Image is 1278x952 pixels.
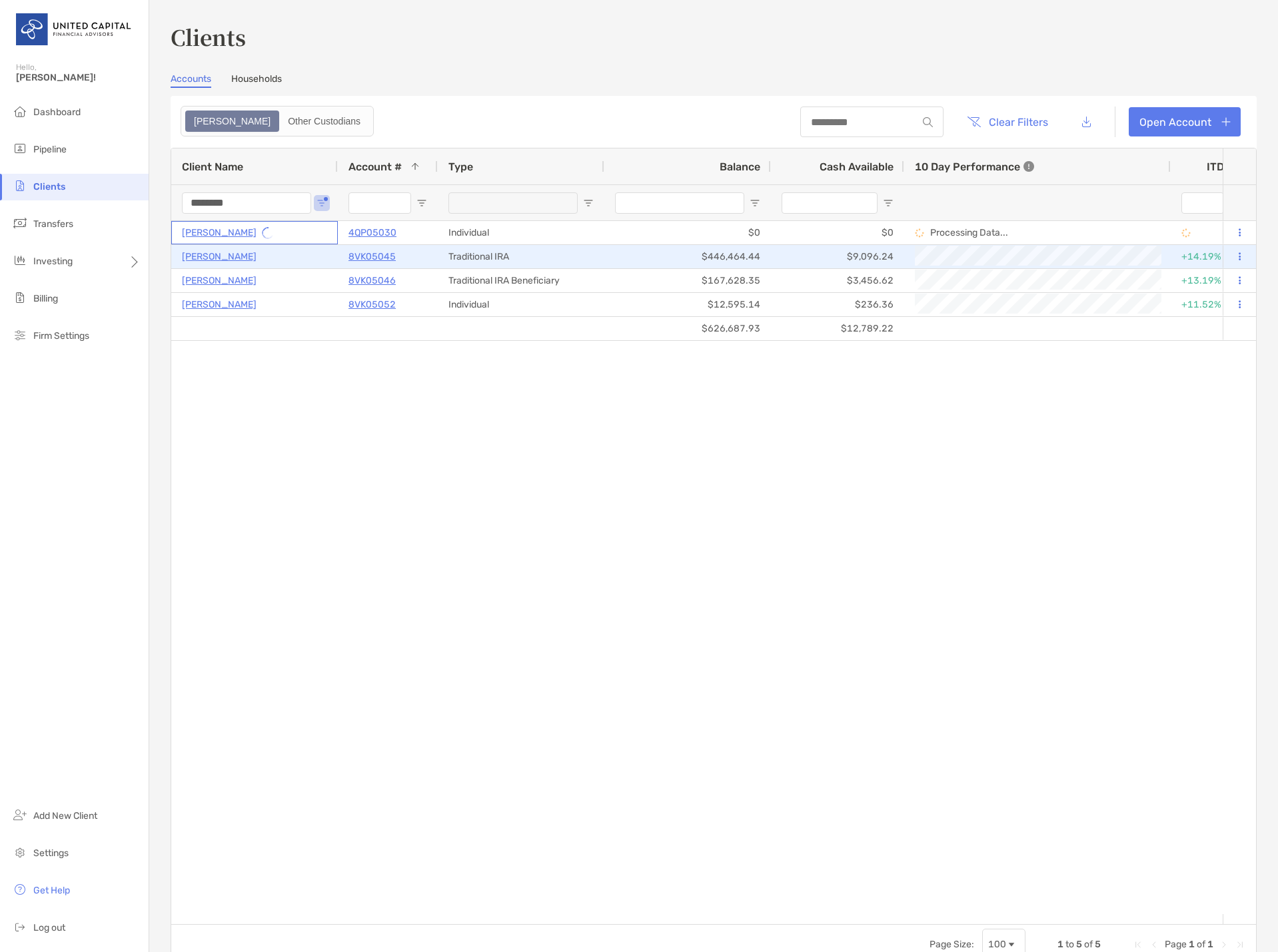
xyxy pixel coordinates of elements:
div: Next Page [1219,939,1229,950]
a: [PERSON_NAME] [182,248,257,265]
div: $12,789.22 [771,317,904,340]
img: Processing Data icon [915,228,924,238]
div: Zoe [187,112,278,130]
div: $9,096.24 [771,245,904,268]
img: United Capital Logo [16,5,133,53]
button: Open Filter Menu [883,198,894,208]
img: get-help icon [12,881,28,897]
input: Cash Available Filter Input [782,192,878,214]
div: $626,687.93 [604,317,771,340]
img: firm-settings icon [12,327,28,343]
img: settings icon [12,844,28,860]
button: Clear Filters [957,107,1058,136]
input: Client Name Filter Input [182,192,311,214]
div: +11.52% [1181,294,1240,316]
button: Open Filter Menu [750,198,760,208]
a: Accounts [171,73,211,88]
div: $236.36 [771,293,904,316]
span: Settings [33,847,69,859]
span: Firm Settings [33,330,89,342]
a: [PERSON_NAME] [182,296,257,313]
span: Account # [348,160,402,173]
a: [PERSON_NAME] [182,224,257,241]
img: add_new_client icon [12,807,28,823]
div: +14.19% [1181,246,1240,268]
div: Other Custodians [281,112,368,130]
h3: Clients [171,21,1257,52]
div: First Page [1133,939,1143,950]
input: Balance Filter Input [615,192,744,214]
div: $167,628.35 [604,269,771,292]
span: Balance [720,160,760,173]
span: Billing [33,293,58,304]
input: ITD Filter Input [1181,192,1224,214]
span: Client Name [182,160,243,173]
span: 1 [1207,939,1213,950]
div: Traditional IRA [438,245,604,268]
span: 1 [1189,939,1195,950]
img: pipeline icon [12,140,28,156]
div: 100 [988,939,1006,950]
div: $0 [771,221,904,244]
div: +13.19% [1181,270,1240,292]
div: $3,456.62 [771,269,904,292]
img: billing icon [12,290,28,306]
span: Type [448,160,473,173]
img: dashboard icon [12,103,28,119]
img: Processing Data icon [1181,228,1191,238]
img: clients icon [12,178,28,194]
div: segmented control [181,106,374,136]
div: $446,464.44 [604,245,771,268]
span: Log out [33,922,65,933]
div: 10 Day Performance [915,148,1034,184]
span: Page [1165,939,1187,950]
a: 4QP05030 [348,224,396,241]
div: Individual [438,221,604,244]
a: 8VK05045 [348,248,396,265]
span: Dashboard [33,107,81,118]
div: Page Size: [930,939,974,950]
a: Households [231,73,282,88]
p: Processing Data... [930,227,1008,238]
span: Cash Available [820,160,894,173]
button: Open Filter Menu [416,198,427,208]
a: 8VK05046 [348,272,396,289]
span: Clients [33,181,65,192]
img: logout icon [12,919,28,935]
span: Get Help [33,885,70,896]
span: [PERSON_NAME]! [16,72,141,83]
img: investing icon [12,252,28,268]
img: transfers icon [12,215,28,231]
a: 8VK05052 [348,296,396,313]
img: input icon [923,117,933,127]
span: Add New Client [33,810,97,822]
div: Traditional IRA Beneficiary [438,269,604,292]
span: Transfers [33,218,73,230]
div: $12,595.14 [604,293,771,316]
span: of [1197,939,1205,950]
span: 5 [1095,939,1101,950]
div: Previous Page [1149,939,1159,950]
a: Open Account [1129,107,1241,136]
input: Account # Filter Input [348,192,411,214]
div: Individual [438,293,604,316]
button: Open Filter Menu [583,198,594,208]
button: Open Filter Menu [317,198,327,208]
span: of [1084,939,1093,950]
div: ITD [1207,160,1240,173]
span: 1 [1057,939,1063,950]
span: 5 [1076,939,1082,950]
div: $0 [604,221,771,244]
a: [PERSON_NAME] [182,272,257,289]
div: Last Page [1235,939,1245,950]
span: Pipeline [33,144,67,155]
span: Investing [33,256,73,267]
